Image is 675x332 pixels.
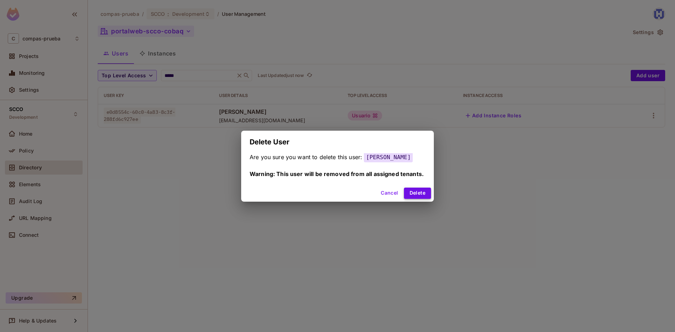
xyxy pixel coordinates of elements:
[250,170,424,177] span: Warning: This user will be removed from all assigned tenants.
[364,152,413,162] span: [PERSON_NAME]
[404,188,431,199] button: Delete
[241,131,434,153] h2: Delete User
[250,154,362,161] span: Are you sure you want to delete this user:
[378,188,401,199] button: Cancel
